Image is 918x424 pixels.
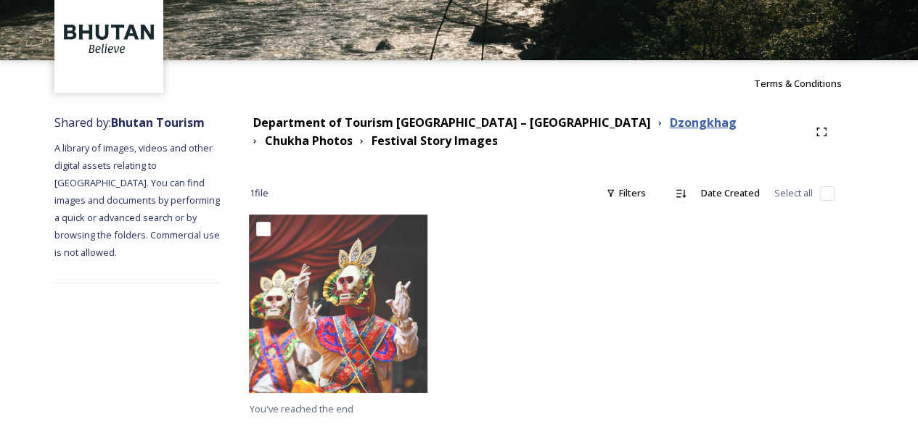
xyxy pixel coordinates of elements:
[694,179,767,207] div: Date Created
[754,77,842,90] span: Terms & Conditions
[669,115,736,130] strong: Dzongkhag
[54,115,205,130] span: Shared by:
[264,133,352,149] strong: Chukha Photos
[111,115,205,130] strong: Bhutan Tourism
[249,186,268,200] span: 1 file
[249,402,353,415] span: You've reached the end
[249,215,427,393] img: tshechu story image-8.jpg
[774,186,813,200] span: Select all
[599,179,653,207] div: Filters
[253,115,650,130] strong: Department of Tourism [GEOGRAPHIC_DATA] – [GEOGRAPHIC_DATA]
[371,133,497,149] strong: Festival Story Images
[754,75,864,92] a: Terms & Conditions
[54,141,222,259] span: A library of images, videos and other digital assets relating to [GEOGRAPHIC_DATA]. You can find ...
